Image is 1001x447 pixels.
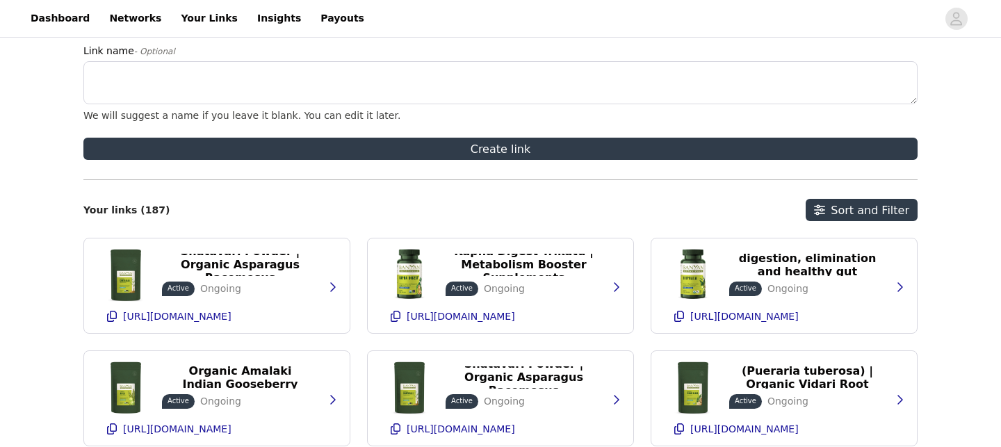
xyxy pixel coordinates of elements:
[665,418,903,440] button: [URL][DOMAIN_NAME]
[83,138,918,160] button: Create link
[382,305,619,327] button: [URL][DOMAIN_NAME]
[665,247,721,302] img: Triphala Tablets - digestion, elimination and healthy gut microbiome
[690,311,799,322] p: [URL][DOMAIN_NAME]
[200,282,241,296] p: Ongoing
[729,366,886,389] button: Vidari Kanda Powder (Pueraria tuberosa) | Organic Vidari Root Powder
[738,351,877,404] p: Vidari Kanda Powder (Pueraria tuberosa) | Organic Vidari Root Powder
[312,3,373,34] a: Payouts
[451,396,473,406] p: Active
[101,3,170,34] a: Networks
[168,283,189,293] p: Active
[170,351,310,404] p: Amla Powder | Organic Amalaki Indian Gooseberry Powder
[382,247,437,302] img: Kapha Digest Trikatu | Metabolism Booster Supplements
[22,3,98,34] a: Dashboard
[690,423,799,434] p: [URL][DOMAIN_NAME]
[172,3,246,34] a: Your Links
[484,394,525,409] p: Ongoing
[83,204,170,216] h2: Your links (187)
[665,359,721,415] img: Vidari Kanda Powder (Pueraria tuberosa) | Organic Vidari Root Powder
[170,245,310,284] p: Shatavari Powder | Organic Asparagus Racemosus
[134,47,175,56] span: - Optional
[767,282,808,296] p: Ongoing
[98,359,154,415] img: Amla Powder | Organic Amalaki Indian Gooseberry Powder
[665,305,903,327] button: [URL][DOMAIN_NAME]
[249,3,309,34] a: Insights
[729,254,886,276] button: Triphala Tablets - digestion, elimination and healthy gut microbiome
[123,423,231,434] p: [URL][DOMAIN_NAME]
[767,394,808,409] p: Ongoing
[806,199,918,221] button: Sort and Filter
[162,366,318,389] button: Amla Powder | Organic Amalaki Indian Gooseberry Powder
[162,254,318,276] button: Shatavari Powder | Organic Asparagus Racemosus
[83,44,909,58] label: Link name
[168,396,189,406] p: Active
[98,247,154,302] img: Shatavari Powder | Organic Asparagus Racemosus
[98,305,336,327] button: [URL][DOMAIN_NAME]
[735,283,756,293] p: Active
[950,8,963,30] div: avatar
[382,418,619,440] button: [URL][DOMAIN_NAME]
[451,283,473,293] p: Active
[454,245,594,284] p: Kapha Digest Trikatu | Metabolism Booster Supplements
[123,311,231,322] p: [URL][DOMAIN_NAME]
[484,282,525,296] p: Ongoing
[735,396,756,406] p: Active
[98,418,336,440] button: [URL][DOMAIN_NAME]
[407,311,515,322] p: [URL][DOMAIN_NAME]
[382,359,437,415] img: Shatavari Powder | Organic Asparagus Racemosus
[83,110,918,121] div: We will suggest a name if you leave it blank. You can edit it later.
[200,394,241,409] p: Ongoing
[446,254,602,276] button: Kapha Digest Trikatu | Metabolism Booster Supplements
[738,238,877,291] p: Triphala Tablets - digestion, elimination and healthy gut microbiome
